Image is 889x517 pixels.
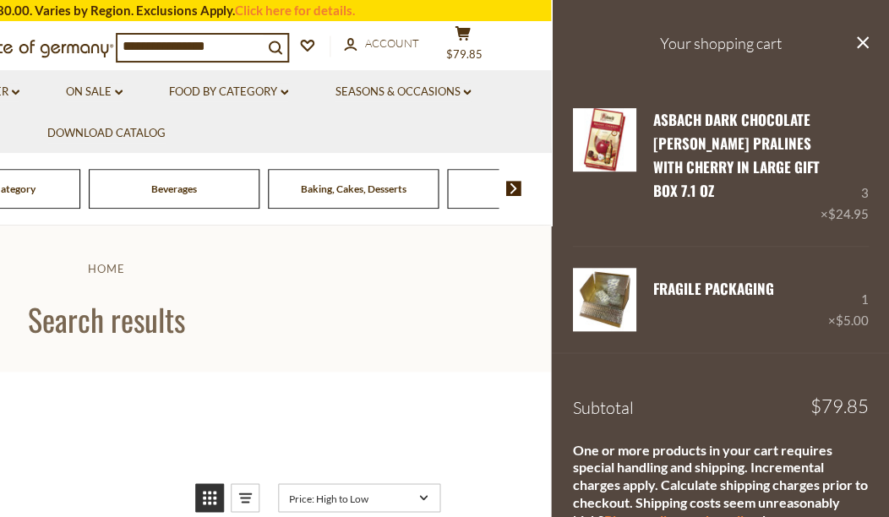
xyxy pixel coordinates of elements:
span: Account [365,36,419,50]
span: Price: High to Low [289,492,413,504]
span: Subtotal [572,397,633,418]
button: $79.85 [437,25,488,68]
a: Beverages [151,182,197,195]
a: Asbach Dark Chocolate [PERSON_NAME] Pralines with Cherry in Large Gift Box 7.1 oz [652,109,819,202]
img: next arrow [505,181,521,196]
div: 3 × [820,108,868,226]
span: $24.95 [827,206,868,221]
a: Home [88,262,125,275]
a: Click here for details. [235,3,355,18]
a: On Sale [66,83,123,101]
span: $5.00 [835,313,868,328]
a: View grid mode [195,483,224,512]
img: Asbach Dark Chocolate Brandy Pralines with Cherry in Large Gift Box [572,108,635,171]
a: Account [344,35,419,53]
a: View list mode [231,483,259,512]
a: Baking, Cakes, Desserts [301,182,406,195]
a: Asbach Dark Chocolate Brandy Pralines with Cherry in Large Gift Box [572,108,635,226]
span: $79.85 [446,47,483,61]
a: Food By Category [169,83,288,101]
span: $79.85 [810,397,868,416]
a: Download Catalog [47,124,166,143]
a: Sort options [278,483,440,512]
a: Seasons & Occasions [335,83,471,101]
a: FRAGILE Packaging [652,278,773,299]
img: FRAGILE Packaging [572,268,635,331]
div: 1 × [827,268,868,331]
